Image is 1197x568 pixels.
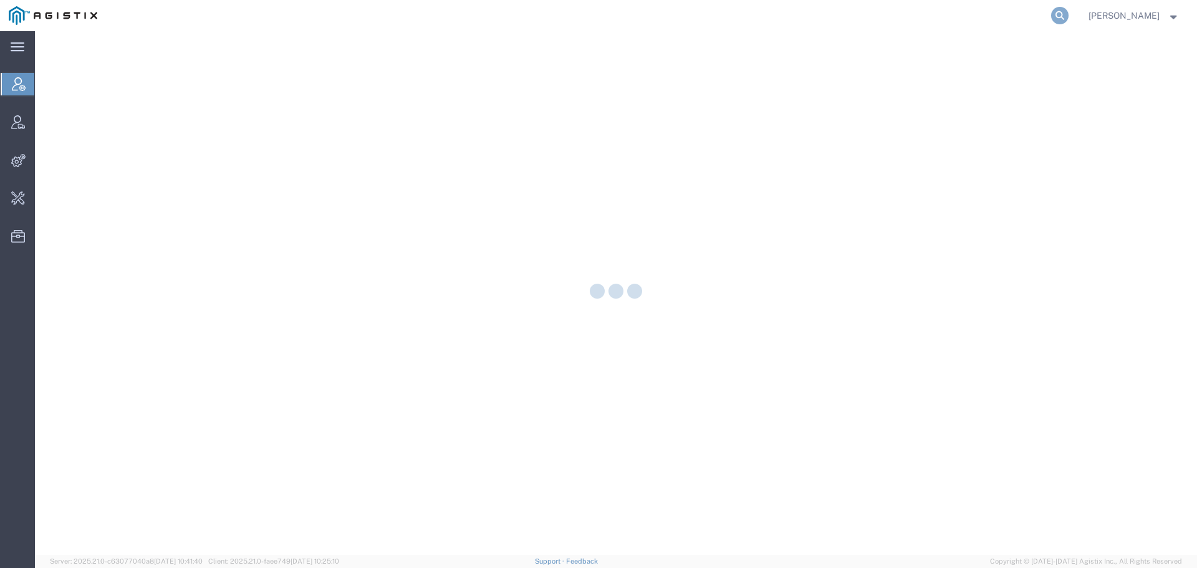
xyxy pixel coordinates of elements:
[50,557,203,565] span: Server: 2025.21.0-c63077040a8
[566,557,598,565] a: Feedback
[208,557,339,565] span: Client: 2025.21.0-faee749
[990,556,1182,567] span: Copyright © [DATE]-[DATE] Agistix Inc., All Rights Reserved
[9,6,97,25] img: logo
[291,557,339,565] span: [DATE] 10:25:10
[1089,9,1160,22] span: Carrie Virgilio
[154,557,203,565] span: [DATE] 10:41:40
[535,557,566,565] a: Support
[1088,8,1180,23] button: [PERSON_NAME]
